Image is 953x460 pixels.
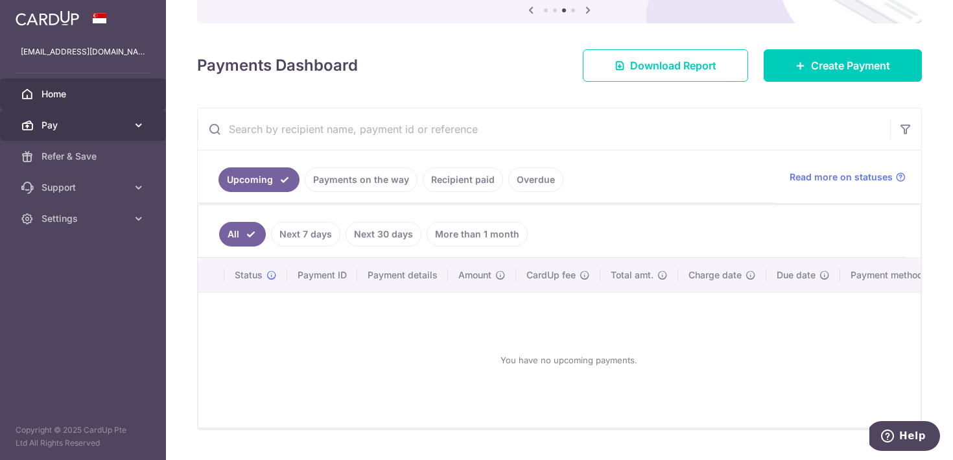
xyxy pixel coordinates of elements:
a: All [219,222,266,247]
a: More than 1 month [427,222,528,247]
a: Upcoming [218,167,300,192]
span: Due date [777,269,816,282]
span: Pay [41,119,127,132]
span: Status [235,269,263,282]
a: Next 30 days [346,222,421,247]
span: Refer & Save [41,150,127,163]
th: Payment method [840,258,939,292]
a: Overdue [508,167,563,192]
th: Payment ID [287,258,357,292]
input: Search by recipient name, payment id or reference [198,108,890,150]
span: Settings [41,212,127,225]
h4: Payments Dashboard [197,54,358,77]
img: CardUp [16,10,79,26]
span: Amount [458,269,491,282]
a: Recipient paid [423,167,503,192]
iframe: Opens a widget where you can find more information [869,421,940,454]
span: Charge date [688,269,742,282]
a: Download Report [583,49,748,82]
th: Payment details [357,258,448,292]
a: Read more on statuses [790,171,906,184]
p: [EMAIL_ADDRESS][DOMAIN_NAME] [21,45,145,58]
span: Read more on statuses [790,171,893,184]
a: Next 7 days [271,222,340,247]
a: Create Payment [764,49,922,82]
span: Support [41,181,127,194]
a: Payments on the way [305,167,418,192]
span: Download Report [630,58,716,73]
span: Home [41,88,127,101]
div: You have no upcoming payments. [214,303,923,417]
span: Create Payment [811,58,890,73]
span: Total amt. [611,269,653,282]
span: CardUp fee [526,269,576,282]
